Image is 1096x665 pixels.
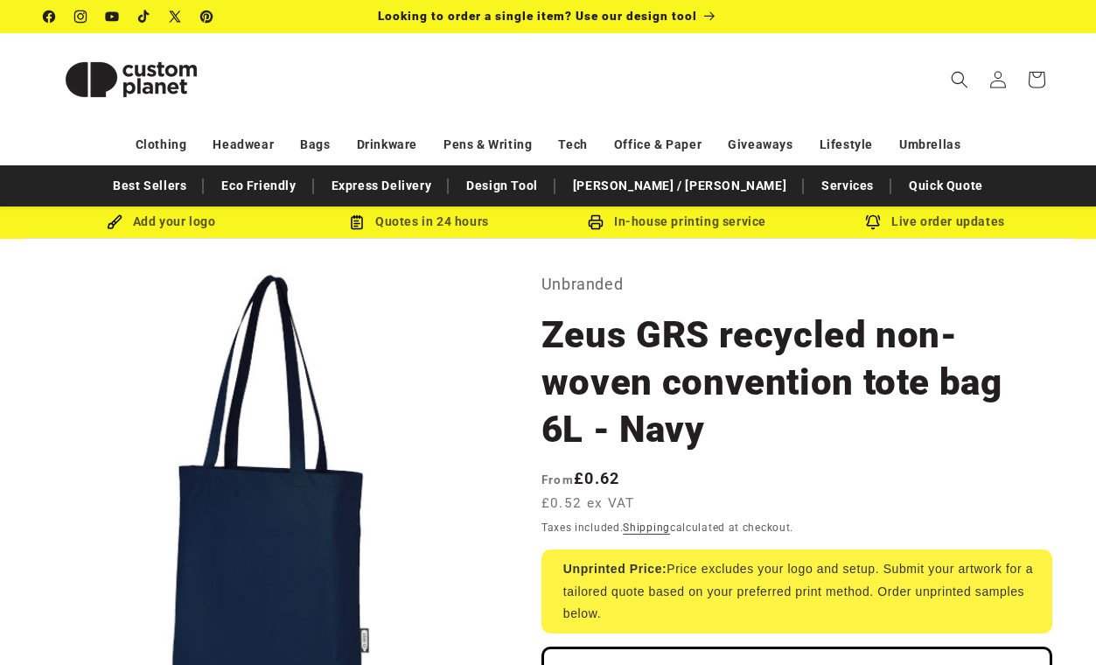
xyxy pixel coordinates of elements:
a: Custom Planet [38,33,226,125]
img: In-house printing [588,214,604,230]
iframe: Chat Widget [1009,581,1096,665]
a: Bags [300,129,330,160]
strong: Unprinted Price: [563,562,667,576]
a: Clothing [136,129,187,160]
a: Design Tool [457,171,547,201]
h1: Zeus GRS recycled non-woven convention tote bag 6L - Navy [541,311,1052,453]
span: £0.52 ex VAT [541,493,635,514]
img: Order Updates Icon [349,214,365,230]
summary: Search [940,60,979,99]
div: Taxes included. calculated at checkout. [541,519,1052,536]
a: Office & Paper [614,129,702,160]
a: Giveaways [728,129,792,160]
a: Pens & Writing [443,129,532,160]
img: Order updates [865,214,881,230]
a: Headwear [213,129,274,160]
img: Custom Planet [44,40,219,119]
strong: £0.62 [541,469,620,487]
a: [PERSON_NAME] / [PERSON_NAME] [564,171,795,201]
a: Eco Friendly [213,171,304,201]
a: Lifestyle [820,129,873,160]
a: Drinkware [357,129,417,160]
a: Umbrellas [899,129,960,160]
a: Express Delivery [323,171,441,201]
div: Live order updates [806,211,1065,233]
div: Price excludes your logo and setup. Submit your artwork for a tailored quote based on your prefer... [541,549,1052,633]
a: Shipping [623,521,670,534]
div: In-house printing service [548,211,806,233]
span: Looking to order a single item? Use our design tool [378,9,697,23]
a: Services [813,171,883,201]
div: Quotes in 24 hours [290,211,548,233]
p: Unbranded [541,270,1052,298]
a: Tech [558,129,587,160]
img: Brush Icon [107,214,122,230]
span: From [541,472,574,486]
a: Quick Quote [900,171,992,201]
div: Add your logo [32,211,290,233]
a: Best Sellers [104,171,195,201]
